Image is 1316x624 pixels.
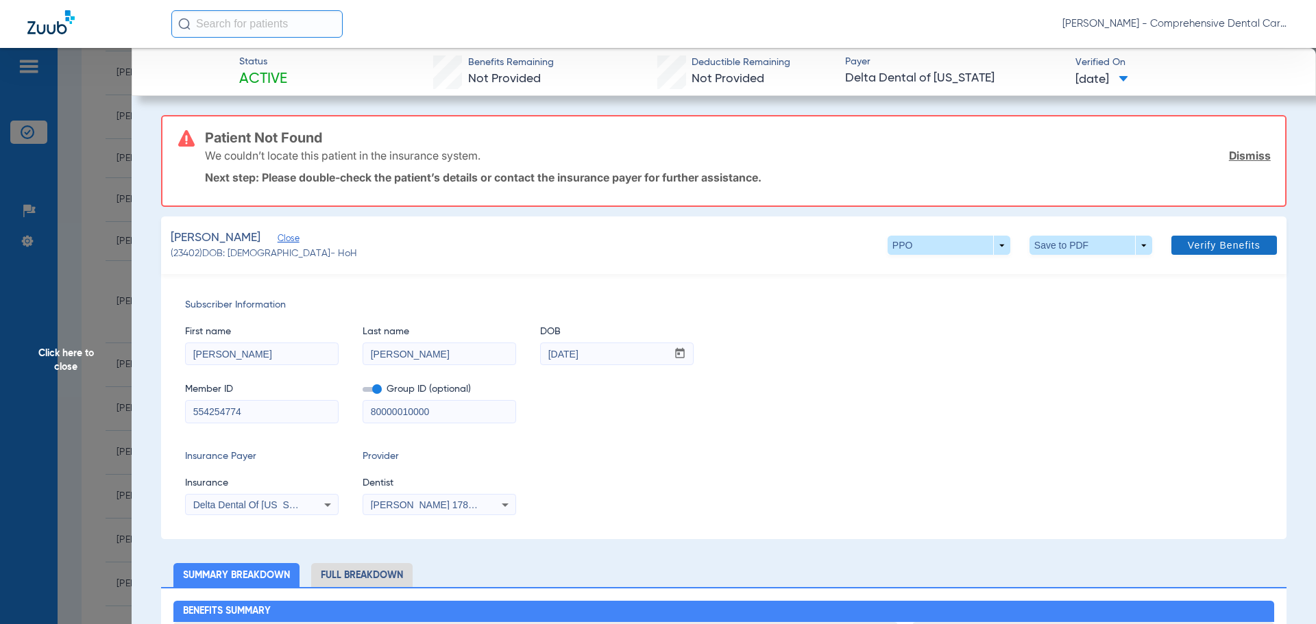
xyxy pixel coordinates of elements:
[692,73,764,85] span: Not Provided
[278,234,290,247] span: Close
[311,563,413,587] li: Full Breakdown
[1062,17,1289,31] span: [PERSON_NAME] - Comprehensive Dental Care
[1247,558,1316,624] iframe: Chat Widget
[845,55,1064,69] span: Payer
[178,18,191,30] img: Search Icon
[667,343,694,365] button: Open calendar
[239,70,287,89] span: Active
[185,382,339,397] span: Member ID
[205,171,1271,184] p: Next step: Please double-check the patient’s details or contact the insurance payer for further a...
[1171,236,1277,255] button: Verify Benefits
[363,382,516,397] span: Group ID (optional)
[239,55,287,69] span: Status
[185,476,339,490] span: Insurance
[185,325,339,339] span: First name
[178,130,195,147] img: error-icon
[1029,236,1152,255] button: Save to PDF
[171,229,260,247] span: [PERSON_NAME]
[888,236,1010,255] button: PPO
[692,55,790,70] span: Deductible Remaining
[540,325,694,339] span: DOB
[205,131,1271,145] h3: Patient Not Found
[1188,240,1260,251] span: Verify Benefits
[1075,55,1294,70] span: Verified On
[173,563,300,587] li: Summary Breakdown
[1075,71,1128,88] span: [DATE]
[185,298,1263,312] span: Subscriber Information
[363,476,516,490] span: Dentist
[171,10,343,38] input: Search for patients
[205,149,480,162] p: We couldn’t locate this patient in the insurance system.
[468,73,541,85] span: Not Provided
[468,55,554,70] span: Benefits Remaining
[363,449,516,464] span: Provider
[1229,149,1271,162] a: Dismiss
[27,10,75,34] img: Zuub Logo
[845,70,1064,87] span: Delta Dental of [US_STATE]
[171,247,357,261] span: (23402) DOB: [DEMOGRAPHIC_DATA] - HoH
[185,449,339,464] span: Insurance Payer
[193,499,332,510] span: Delta Dental Of [US_STATE] - Ai
[173,601,1275,623] h2: Benefits Summary
[363,325,516,339] span: Last name
[371,499,506,510] span: [PERSON_NAME] 1780855858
